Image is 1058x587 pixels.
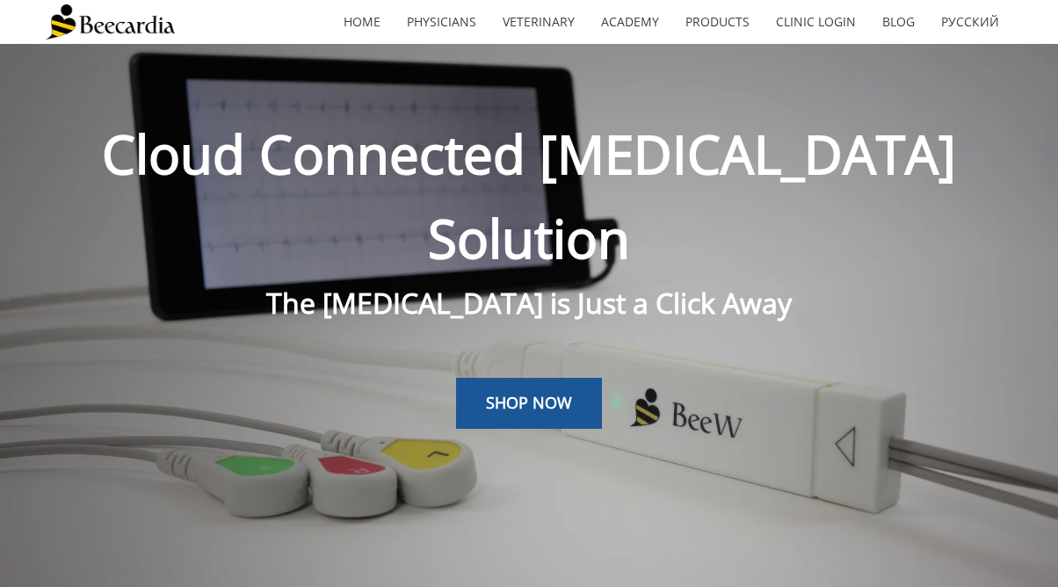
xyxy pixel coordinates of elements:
a: Academy [588,2,672,42]
a: Русский [928,2,1012,42]
a: Veterinary [489,2,588,42]
a: home [330,2,394,42]
a: Blog [869,2,928,42]
a: Physicians [394,2,489,42]
img: Beecardia [46,4,175,40]
span: Cloud Connected [MEDICAL_DATA] Solution [102,118,956,274]
span: The [MEDICAL_DATA] is Just a Click Away [266,284,792,322]
a: Clinic Login [763,2,869,42]
a: SHOP NOW [456,378,602,429]
a: Products [672,2,763,42]
span: SHOP NOW [486,392,572,413]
